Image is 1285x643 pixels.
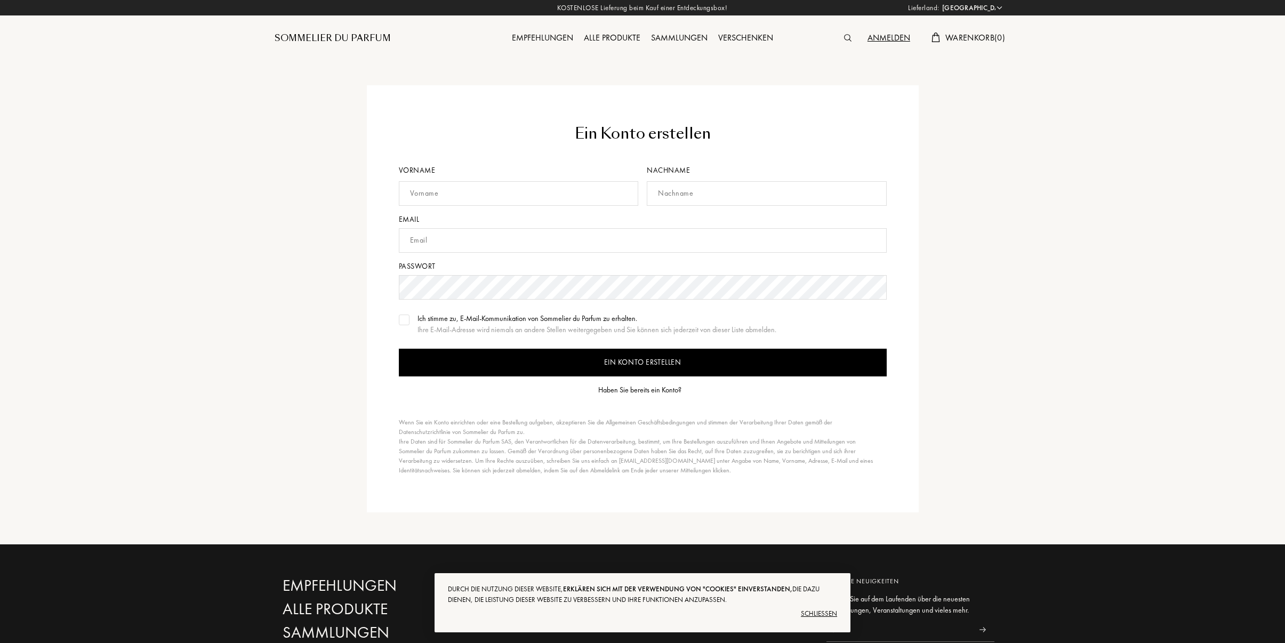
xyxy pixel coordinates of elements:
[283,576,512,595] a: Empfehlungen
[908,3,939,13] span: Lieferland:
[399,261,887,272] div: Passwort
[646,31,713,45] div: Sammlungen
[598,384,687,396] a: Haben Sie bereits ein Konto?
[399,181,639,206] input: Vorname
[448,605,837,622] div: Schließen
[945,32,1005,43] span: Warenkorb ( 0 )
[399,123,887,145] div: Ein Konto erstellen
[283,623,512,642] a: Sammlungen
[647,181,887,206] input: Nachname
[399,417,881,475] div: Wenn Sie ein Konto einrichten oder eine Bestellung aufgeben, akzeptieren Sie die Allgemeinen Gesc...
[579,31,646,45] div: Alle Produkte
[417,313,776,324] div: Ich stimme zu, E-Mail-Kommunikation von Sommelier du Parfum zu erhalten.
[417,324,776,335] div: Ihre E-Mail-Adresse wird niemals an andere Stellen weitergegeben und Sie können sich jederzeit vo...
[579,32,646,43] a: Alle Produkte
[844,34,852,42] img: search_icn.svg
[399,214,887,225] div: Email
[713,32,778,43] a: Verschenken
[862,32,915,43] a: Anmelden
[400,317,408,323] img: valide.svg
[826,593,994,616] div: Bleiben Sie auf dem Laufenden über die neuesten Entwicklungen, Veranstaltungen und vieles mehr.
[399,349,887,376] input: Ein Konto erstellen
[931,33,940,42] img: cart.svg
[399,228,887,253] input: Email
[826,576,994,586] div: Aktuelle Neuigkeiten
[448,584,837,605] div: Durch die Nutzung dieser Website, die dazu dienen, die Leistung dieser Website zu verbessern und ...
[713,31,778,45] div: Verschenken
[826,618,970,642] input: Email
[399,165,643,176] div: Vorname
[862,31,915,45] div: Anmelden
[646,32,713,43] a: Sammlungen
[283,600,512,618] a: Alle Produkte
[275,32,391,45] a: Sommelier du Parfum
[563,584,792,593] span: erklären sich mit der Verwendung von "Cookies" einverstanden,
[507,32,579,43] a: Empfehlungen
[647,165,887,176] div: Nachname
[598,384,681,396] div: Haben Sie bereits ein Konto?
[979,627,986,632] img: news_send.svg
[507,31,579,45] div: Empfehlungen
